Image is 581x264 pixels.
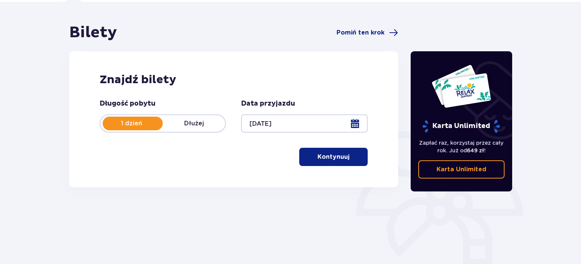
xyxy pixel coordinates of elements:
h1: Bilety [69,23,117,42]
p: Kontynuuj [317,153,349,161]
button: Kontynuuj [299,148,368,166]
span: 649 zł [467,147,484,153]
p: Karta Unlimited [437,165,486,174]
p: Dłużej [163,119,225,128]
p: Karta Unlimited [422,120,501,133]
a: Karta Unlimited [418,160,505,179]
p: Data przyjazdu [241,99,295,108]
h2: Znajdź bilety [100,73,368,87]
p: Długość pobytu [100,99,156,108]
p: Zapłać raz, korzystaj przez cały rok. Już od ! [418,139,505,154]
p: 1 dzień [100,119,163,128]
a: Pomiń ten krok [337,28,398,37]
span: Pomiń ten krok [337,28,384,37]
